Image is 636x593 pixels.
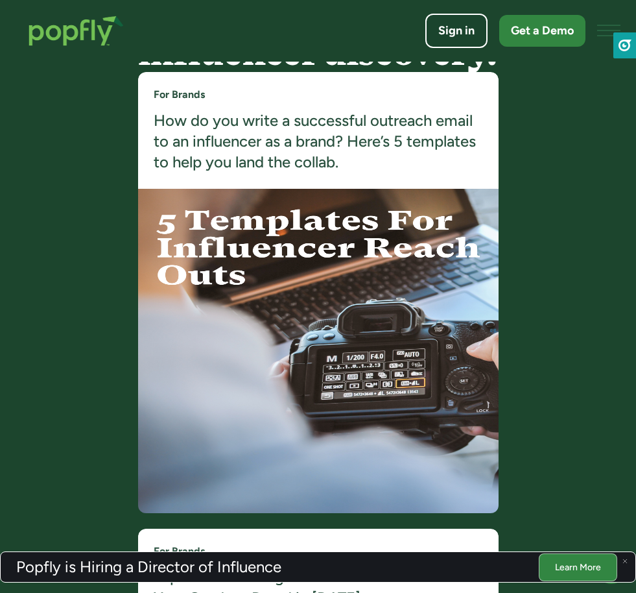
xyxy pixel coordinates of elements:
[499,15,585,47] a: Get a Demo
[438,23,475,39] div: Sign in
[511,23,574,39] div: Get a Demo
[539,553,617,581] a: Learn More
[154,110,483,173] a: How do you write a successful outreach email to an influencer as a brand? Here’s 5 templates to h...
[16,559,281,575] h3: Popfly is Hiring a Director of Influence
[16,3,137,59] a: home
[154,544,205,559] a: For Brands
[154,88,205,102] a: For Brands
[425,14,488,48] a: Sign in
[597,15,620,46] div: menu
